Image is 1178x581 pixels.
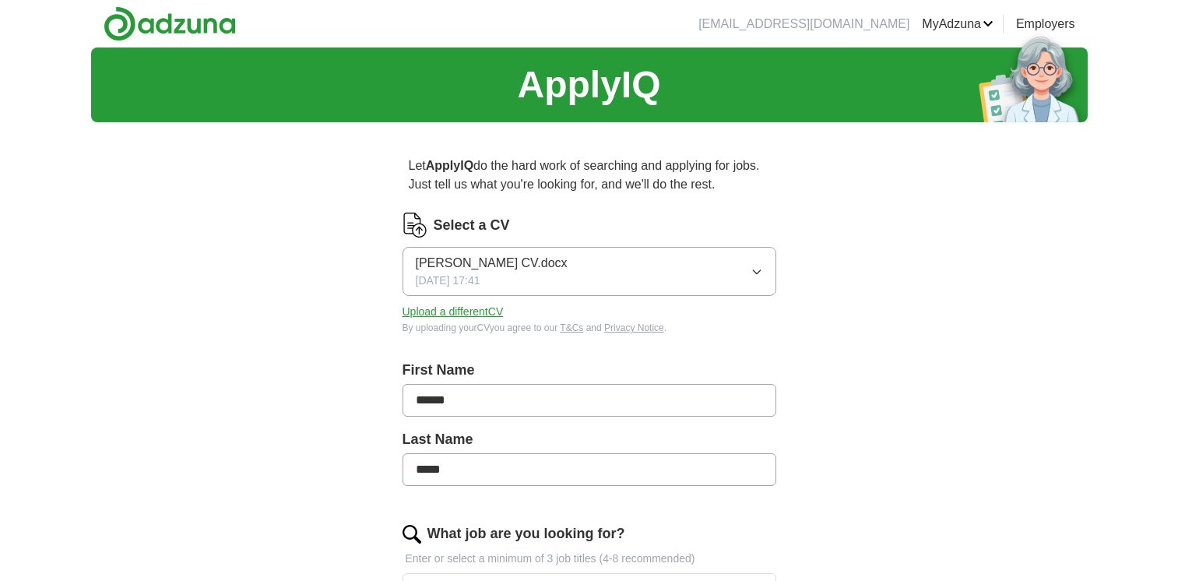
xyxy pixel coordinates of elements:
button: Upload a differentCV [403,304,504,320]
img: CV Icon [403,213,427,238]
a: Privacy Notice [604,322,664,333]
h1: ApplyIQ [517,57,660,113]
a: MyAdzuna [922,15,993,33]
button: [PERSON_NAME] CV.docx[DATE] 17:41 [403,247,776,296]
span: [PERSON_NAME] CV.docx [416,254,568,273]
label: What job are you looking for? [427,523,625,544]
p: Let do the hard work of searching and applying for jobs. Just tell us what you're looking for, an... [403,150,776,200]
img: Adzuna logo [104,6,236,41]
span: [DATE] 17:41 [416,273,480,289]
label: Select a CV [434,215,510,236]
p: Enter or select a minimum of 3 job titles (4-8 recommended) [403,551,776,567]
a: Employers [1016,15,1075,33]
strong: ApplyIQ [426,159,473,172]
div: By uploading your CV you agree to our and . [403,321,776,335]
label: Last Name [403,429,776,450]
li: [EMAIL_ADDRESS][DOMAIN_NAME] [698,15,909,33]
img: search.png [403,525,421,544]
a: T&Cs [560,322,583,333]
label: First Name [403,360,776,381]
